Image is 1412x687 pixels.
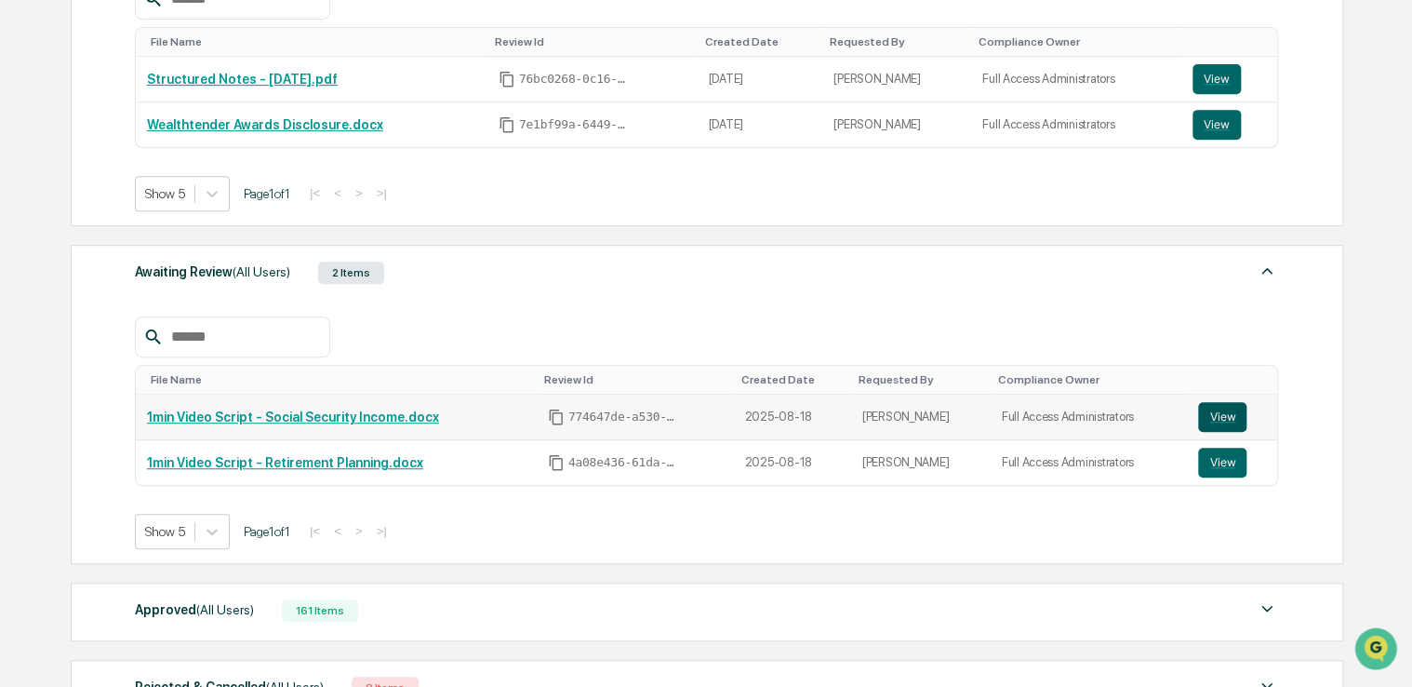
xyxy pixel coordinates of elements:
span: 76bc0268-0c16-4ddb-b54e-a2884c5893c1 [519,72,631,87]
span: 4a08e436-61da-48c7-8940-4e44c513b36c [568,455,680,470]
a: 🗄️Attestations [127,227,238,261]
div: Toggle SortBy [1202,373,1270,386]
div: Toggle SortBy [830,35,964,48]
a: View [1198,448,1266,478]
button: Start new chat [316,148,339,170]
a: View [1198,402,1266,432]
button: View [1192,64,1241,94]
img: caret [1256,598,1278,620]
a: Wealthtender Awards Disclosure.docx [147,117,383,132]
div: Toggle SortBy [495,35,690,48]
div: Awaiting Review [135,260,290,284]
button: > [350,185,368,201]
td: Full Access Administrators [991,395,1188,440]
td: [PERSON_NAME] [851,395,991,440]
td: [PERSON_NAME] [851,440,991,485]
span: (All Users) [233,264,290,279]
img: 1746055101610-c473b297-6a78-478c-a979-82029cc54cd1 [19,142,52,176]
button: >| [371,523,393,539]
div: 🗄️ [135,236,150,251]
a: 🖐️Preclearance [11,227,127,261]
div: Start new chat [63,142,305,161]
iframe: Open customer support [1352,626,1403,676]
input: Clear [48,85,307,104]
div: Toggle SortBy [544,373,726,386]
span: 774647de-a530-4181-a739-3550e486dd95 [568,410,680,424]
button: |< [304,185,326,201]
div: Toggle SortBy [998,373,1180,386]
div: Toggle SortBy [740,373,843,386]
td: [PERSON_NAME] [822,57,971,102]
button: > [350,523,368,539]
a: View [1192,64,1266,94]
div: Toggle SortBy [1196,35,1270,48]
span: Page 1 of 1 [244,524,290,539]
td: 2025-08-18 [733,440,850,485]
p: How can we help? [19,39,339,69]
span: Attestations [153,235,231,253]
td: [DATE] [697,57,822,102]
td: Full Access Administrators [991,440,1188,485]
span: Copy Id [499,71,515,88]
a: Structured Notes - [DATE].pdf [147,72,338,87]
a: 1min Video Script - Retirement Planning.docx [147,455,423,470]
td: 2025-08-18 [733,395,850,440]
span: 7e1bf99a-6449-45c3-8181-c0e5f5f3b389 [519,117,631,132]
div: Toggle SortBy [979,35,1174,48]
span: Preclearance [37,235,120,253]
button: View [1192,110,1241,140]
button: |< [304,523,326,539]
div: 🔎 [19,272,33,287]
td: Full Access Administrators [971,102,1181,147]
div: Toggle SortBy [151,35,480,48]
button: < [328,523,347,539]
button: View [1198,448,1246,478]
div: Approved [135,598,254,622]
a: 🔎Data Lookup [11,263,125,296]
div: Toggle SortBy [151,373,529,386]
div: We're available if you need us! [63,161,235,176]
div: 2 Items [318,262,384,284]
a: Powered byPylon [131,315,225,330]
div: Toggle SortBy [704,35,815,48]
div: Toggle SortBy [859,373,983,386]
button: < [328,185,347,201]
a: 1min Video Script - Social Security Income.docx [147,410,439,424]
div: 161 Items [282,599,358,622]
td: [PERSON_NAME] [822,102,971,147]
span: Copy Id [548,454,565,471]
button: View [1198,402,1246,432]
span: Data Lookup [37,270,117,289]
span: Copy Id [548,409,565,425]
span: Page 1 of 1 [244,186,290,201]
img: caret [1256,260,1278,282]
td: Full Access Administrators [971,57,1181,102]
a: View [1192,110,1266,140]
td: [DATE] [697,102,822,147]
span: (All Users) [196,602,254,617]
span: Pylon [185,316,225,330]
span: Copy Id [499,116,515,133]
button: >| [371,185,393,201]
div: 🖐️ [19,236,33,251]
